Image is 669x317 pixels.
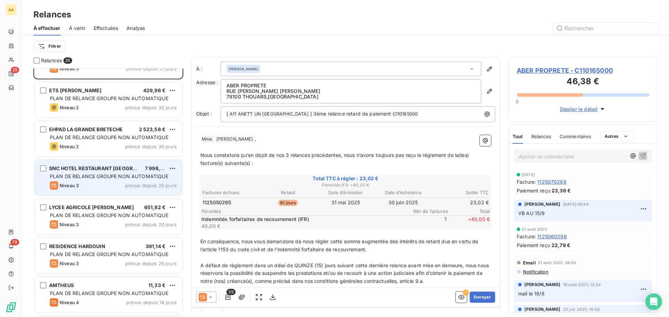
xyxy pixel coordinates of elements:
span: [PERSON_NAME] [215,135,254,143]
span: 429,96 € [143,87,166,93]
span: Pénalités IFR : + 40,00 € [201,182,490,188]
button: Déplier le détail [558,105,608,113]
span: 79 [10,239,19,245]
span: PLAN DE RELANCE GROUPE NON AUTOMATIQUE [50,95,168,101]
span: 81 jours [278,200,298,206]
span: C110165000 [392,110,419,118]
span: [DATE] 09:44 [563,202,589,206]
span: 27 août 2025 [522,227,547,231]
span: Paiement reçu [517,187,550,194]
span: mail le 18/8 [518,291,545,296]
div: grid [33,68,183,317]
span: 1 [405,216,447,230]
button: Autres [600,131,634,142]
td: 30 juin 2025 [375,199,432,206]
span: Niveau 3 [60,66,79,71]
span: 25 [63,57,72,64]
th: Factures échues [202,189,259,196]
span: Adresse : [196,79,218,85]
span: 1125060296 [537,233,567,240]
span: prévue depuis 14 jours [126,300,177,305]
span: [DATE] [522,173,535,177]
span: 2 523,58 € [139,126,166,132]
span: Niveau 2 [60,144,79,149]
span: AMTHEUS [49,282,74,288]
span: À venir [69,25,85,32]
div: Open Intercom Messenger [645,293,662,310]
span: Total [448,208,490,214]
span: ETS [PERSON_NAME] [49,87,102,93]
span: Niveau 2 [60,105,79,110]
p: 40,00 € [201,223,403,230]
span: À effectuer [33,25,61,32]
span: Déplier le détail [560,105,598,113]
span: Nous constatons qu’en dépit de nos 3 relances précédentes, nous n’avons toujours pas reçu le règl... [200,152,470,166]
span: PLAN DE RELANCE GROUPE NON AUTOMATIQUE [50,173,168,179]
span: prévue depuis 32 jours [125,105,177,110]
span: 1125070288 [537,178,567,185]
span: Niveau 3 [60,261,79,266]
span: 21 août 2025, 08:50 [538,261,576,265]
span: Tout [513,134,523,139]
span: Facture : [517,233,536,240]
span: Mme. [201,135,215,143]
span: PLAN DE RELANCE GROUPE NON AUTOMATIQUE [50,251,168,257]
span: SNC HOTEL RESTAURANT [GEOGRAPHIC_DATA] [49,165,165,171]
button: Filtrer [33,41,66,52]
span: 7 998,62 € [145,165,171,171]
span: PLAN DE RELANCE GROUPE NON AUTOMATIQUE [50,290,168,296]
h3: Relances [33,8,71,21]
span: 18 août 2025, 12:54 [563,283,601,287]
span: Total TTC à régler : 23,02 € [201,175,490,182]
img: Logo LeanPay [6,302,17,313]
span: En conséquence, nous vous demandons de nous régler cette somme augmentée des intérêts de retard d... [200,238,480,252]
span: PLAN DE RELANCE GROUPE NON AUTOMATIQUE [50,134,168,140]
span: [PERSON_NAME] [524,201,560,207]
span: Analyse [126,25,145,32]
th: Solde TTC [432,189,489,196]
th: Date d’émission [317,189,374,196]
span: Bien cordialement. [200,310,244,316]
span: Effectuées [94,25,118,32]
th: Date d’échéance [375,189,432,196]
span: prévue depuis 51 jours [126,66,177,71]
span: 0 [516,99,518,104]
span: [ [226,111,228,117]
span: Niveau 4 [60,300,79,305]
span: LYCEE AGRICOLE [PERSON_NAME] [49,204,134,210]
p: RUE [PERSON_NAME] [PERSON_NAME] [226,88,475,94]
span: A défaut de règlement dans un délai de QUINZE (15) jours suivant cette dernière relance avant mis... [200,262,490,284]
span: [PERSON_NAME] [524,282,560,288]
span: Relances [41,57,62,64]
span: EHPAD LA GRANDE BRETECHE [49,126,123,132]
span: 391,14 € [146,243,166,249]
div: AA [6,4,17,15]
span: Pénalités [201,208,406,214]
span: A11 ANETT UN [GEOGRAPHIC_DATA] [229,110,310,118]
span: 1125050265 [202,199,231,206]
input: Rechercher [553,23,658,34]
span: 22,79 € [552,241,570,249]
span: prévue depuis 20 jours [125,261,177,266]
span: , [255,136,256,142]
span: prévue depuis 30 jours [125,144,177,149]
td: 31 mai 2025 [317,199,374,206]
span: [PERSON_NAME] [229,66,258,71]
span: 25 [11,67,19,73]
span: 23,36 € [552,187,571,194]
p: ABER PROPRETE [226,83,475,88]
span: 1/2 [226,289,236,295]
span: + 40,00 € [448,216,490,230]
h3: 46,38 € [517,75,649,89]
span: Relances [531,134,551,139]
span: Paiement reçu [517,241,550,249]
button: Envoyer [470,292,495,303]
span: 11,33 € [148,282,166,288]
span: Commentaires [560,134,592,139]
p: Indemnités forfaitaires de recouvrement (IFR) [201,216,403,223]
label: À : [196,65,221,72]
span: prévue depuis 20 jours [125,222,177,227]
span: PLAN DE RELANCE GROUPE NON AUTOMATIQUE [50,212,168,218]
th: Retard [260,189,316,196]
span: Notification [522,269,548,275]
